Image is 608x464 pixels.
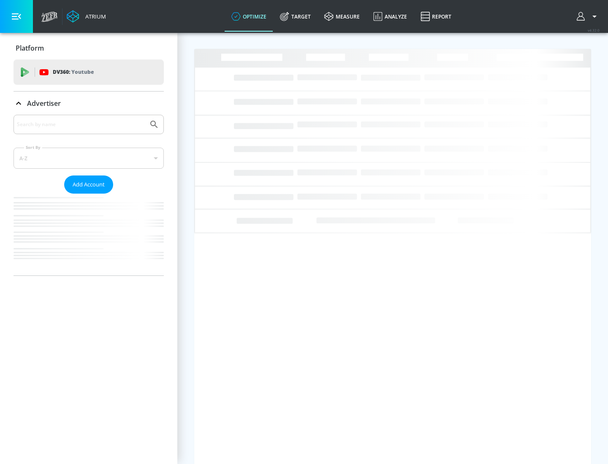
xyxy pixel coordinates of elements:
a: Report [414,1,458,32]
div: Advertiser [14,115,164,275]
a: measure [318,1,366,32]
p: Youtube [71,67,94,76]
nav: list of Advertiser [14,194,164,275]
div: Advertiser [14,92,164,115]
div: DV360: Youtube [14,59,164,85]
div: A-Z [14,148,164,169]
span: v 4.32.0 [588,28,600,32]
a: Atrium [67,10,106,23]
a: optimize [225,1,273,32]
p: Platform [16,43,44,53]
input: Search by name [17,119,145,130]
div: Atrium [82,13,106,20]
label: Sort By [24,145,42,150]
button: Add Account [64,175,113,194]
p: DV360: [53,67,94,77]
span: Add Account [73,180,105,189]
div: Platform [14,36,164,60]
a: Analyze [366,1,414,32]
p: Advertiser [27,99,61,108]
a: Target [273,1,318,32]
